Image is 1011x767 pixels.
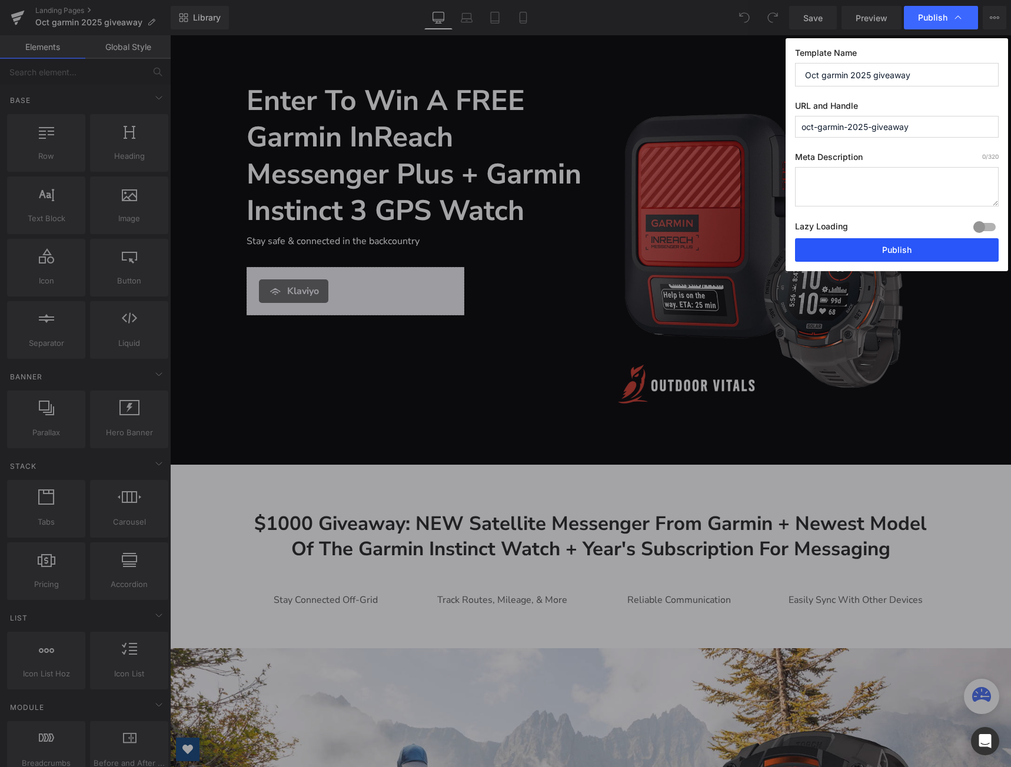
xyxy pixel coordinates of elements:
[795,152,999,167] label: Meta Description
[77,558,235,572] p: Stay Connected Off-Grid
[253,558,412,572] p: Track Routes, Mileage, & More
[430,558,588,572] p: Reliable Communication
[795,219,848,238] label: Lazy Loading
[795,238,999,262] button: Publish
[606,558,765,572] p: Easily Sync With Other Devices
[918,12,947,23] span: Publish
[795,48,999,63] label: Template Name
[77,199,412,213] p: Stay safe & connected in the backcountry
[982,153,999,160] span: /320
[982,153,986,160] span: 0
[795,101,999,116] label: URL and Handle
[117,249,149,263] span: Klaviyo
[971,727,999,755] div: Open Intercom Messenger
[77,47,412,194] h1: Enter To Win a FREE Garmin InReach Messenger Plus + Garmin Instinct 3 GPS Watch
[6,702,29,726] a: Open Wishlist
[77,476,765,527] h2: $1000 Giveaway: NEW Satellite Messenger from Garmin + Newest Model of the Garmin Instinct Watch +...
